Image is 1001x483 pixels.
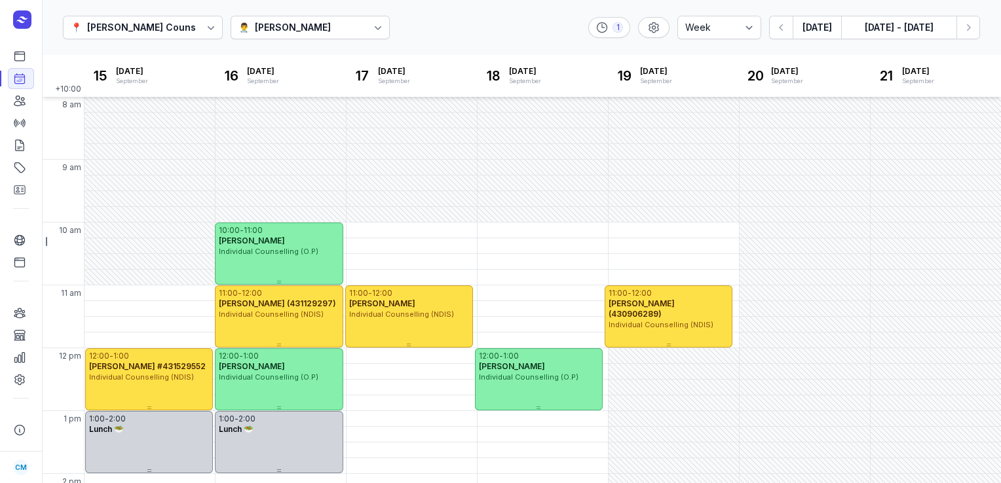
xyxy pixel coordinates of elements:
span: [DATE] [509,66,541,77]
div: September [378,77,410,86]
span: [PERSON_NAME] [479,361,545,371]
div: - [235,414,238,424]
button: [DATE] - [DATE] [841,16,956,39]
div: September [640,77,672,86]
span: 8 am [62,99,81,110]
div: - [368,288,372,298]
div: - [240,225,244,236]
div: 11:00 [609,288,628,298]
span: 11 am [61,288,81,298]
span: +10:00 [55,84,84,97]
button: [DATE] [793,16,841,39]
div: - [239,351,243,361]
div: 15 [90,65,111,86]
div: 1 [613,22,623,33]
div: 📍 [71,20,82,35]
span: [PERSON_NAME] [219,236,285,245]
div: 1:00 [243,351,259,361]
div: 12:00 [219,351,239,361]
div: 2:00 [109,414,126,424]
span: 10 am [59,225,81,236]
span: [PERSON_NAME] (431129297) [219,298,336,308]
span: [DATE] [378,66,410,77]
span: [DATE] [771,66,803,77]
span: Individual Counselling (O.P) [479,372,578,382]
span: [PERSON_NAME] #431529552 [89,361,206,371]
span: 12 pm [59,351,81,361]
span: Individual Counselling (NDIS) [609,320,713,329]
span: 9 am [62,162,81,173]
div: - [499,351,503,361]
span: Individual Counselling (O.P) [219,247,318,256]
div: 12:00 [89,351,109,361]
div: 12:00 [632,288,652,298]
span: [DATE] [116,66,148,77]
div: [PERSON_NAME] Counselling [87,20,221,35]
div: 19 [614,65,635,86]
div: - [109,351,113,361]
span: [PERSON_NAME] [349,298,415,308]
span: 1 pm [64,414,81,424]
span: Individual Counselling (O.P) [219,372,318,382]
span: [DATE] [902,66,934,77]
span: CM [15,459,27,475]
span: [DATE] [247,66,279,77]
div: [PERSON_NAME] [255,20,331,35]
span: [DATE] [640,66,672,77]
div: 👨‍⚕️ [238,20,250,35]
div: 11:00 [244,225,263,236]
span: Individual Counselling (NDIS) [89,372,194,382]
span: [PERSON_NAME] (430906289) [609,298,675,319]
div: 12:00 [372,288,392,298]
div: 11:00 [349,288,368,298]
div: 12:00 [479,351,499,361]
span: Lunch 🥗 [219,424,254,434]
div: 16 [221,65,242,86]
div: 12:00 [242,288,262,298]
span: Individual Counselling (NDIS) [219,310,324,319]
div: 1:00 [89,414,105,424]
div: 1:00 [219,414,235,424]
div: 17 [352,65,373,86]
span: [PERSON_NAME] [219,361,285,371]
div: 10:00 [219,225,240,236]
div: - [238,288,242,298]
div: September [902,77,934,86]
div: September [771,77,803,86]
div: - [105,414,109,424]
div: 18 [483,65,504,86]
div: 2:00 [238,414,255,424]
div: 20 [745,65,766,86]
span: Lunch 🥗 [89,424,124,434]
div: 1:00 [503,351,519,361]
span: Individual Counselling (NDIS) [349,310,454,319]
div: September [247,77,279,86]
div: 11:00 [219,288,238,298]
div: - [628,288,632,298]
div: 1:00 [113,351,129,361]
div: September [509,77,541,86]
div: September [116,77,148,86]
div: 21 [876,65,897,86]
